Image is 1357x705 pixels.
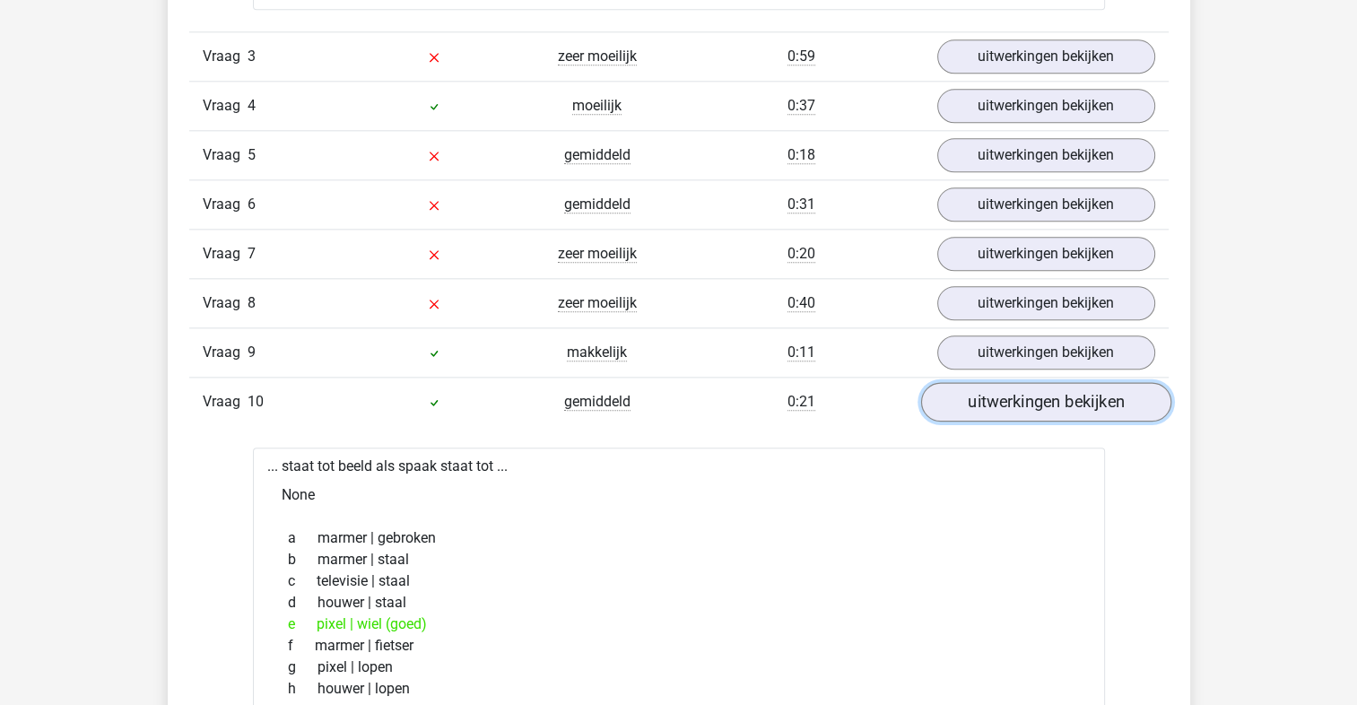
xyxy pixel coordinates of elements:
span: Vraag [203,144,248,166]
span: zeer moeilijk [558,245,637,263]
span: 0:20 [787,245,815,263]
div: pixel | lopen [274,657,1083,678]
span: b [288,549,318,570]
span: 0:11 [787,344,815,361]
span: Vraag [203,194,248,215]
span: 0:18 [787,146,815,164]
div: marmer | gebroken [274,527,1083,549]
span: gemiddeld [564,196,631,213]
span: moeilijk [572,97,622,115]
span: gemiddeld [564,393,631,411]
span: 0:21 [787,393,815,411]
span: 6 [248,196,256,213]
span: 8 [248,294,256,311]
span: 0:31 [787,196,815,213]
div: None [267,477,1091,513]
div: houwer | staal [274,592,1083,614]
span: Vraag [203,46,248,67]
a: uitwerkingen bekijken [937,89,1155,123]
a: uitwerkingen bekijken [937,138,1155,172]
span: 5 [248,146,256,163]
span: h [288,678,318,700]
a: uitwerkingen bekijken [937,286,1155,320]
span: f [288,635,315,657]
a: uitwerkingen bekijken [937,237,1155,271]
a: uitwerkingen bekijken [937,187,1155,222]
span: e [288,614,317,635]
span: gemiddeld [564,146,631,164]
a: uitwerkingen bekijken [920,382,1170,422]
span: zeer moeilijk [558,294,637,312]
span: 7 [248,245,256,262]
span: g [288,657,318,678]
span: zeer moeilijk [558,48,637,65]
div: televisie | staal [274,570,1083,592]
div: marmer | staal [274,549,1083,570]
a: uitwerkingen bekijken [937,39,1155,74]
span: makkelijk [567,344,627,361]
span: 9 [248,344,256,361]
span: d [288,592,318,614]
a: uitwerkingen bekijken [937,335,1155,370]
span: Vraag [203,243,248,265]
span: Vraag [203,292,248,314]
div: houwer | lopen [274,678,1083,700]
span: c [288,570,317,592]
span: 4 [248,97,256,114]
span: 0:59 [787,48,815,65]
span: Vraag [203,342,248,363]
span: Vraag [203,391,248,413]
span: 0:40 [787,294,815,312]
span: Vraag [203,95,248,117]
span: a [288,527,318,549]
span: 10 [248,393,264,410]
div: pixel | wiel (goed) [274,614,1083,635]
span: 0:37 [787,97,815,115]
span: 3 [248,48,256,65]
div: marmer | fietser [274,635,1083,657]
